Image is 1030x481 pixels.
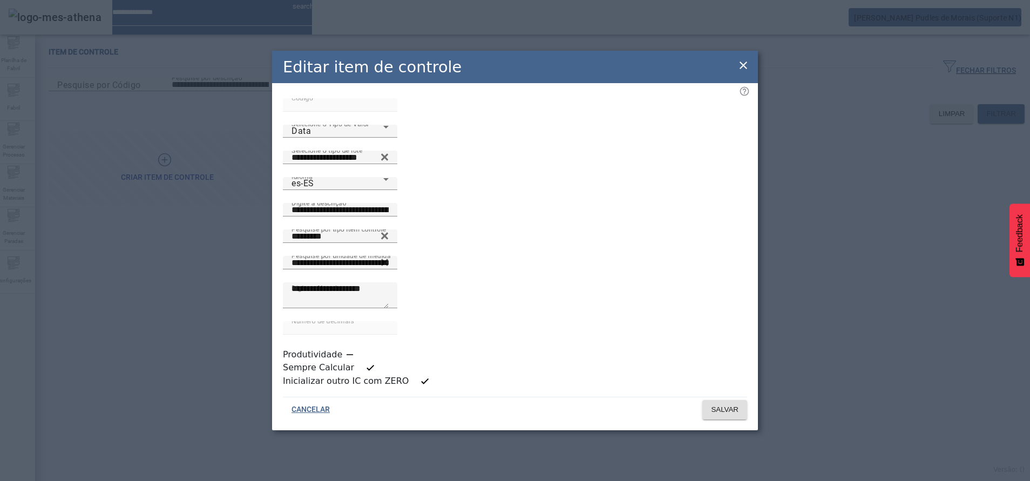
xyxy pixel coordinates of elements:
mat-label: Número de decimais [292,317,354,325]
h2: Editar item de controle [283,56,462,79]
mat-label: Código [292,94,313,102]
span: CANCELAR [292,404,330,415]
mat-label: Digite a descrição [292,199,346,207]
mat-label: Digite a fórmula [292,284,341,292]
span: SALVAR [711,404,738,415]
mat-label: Pesquise por tipo item controle [292,226,386,233]
span: Feedback [1015,214,1025,252]
span: Data [292,126,311,136]
mat-label: Pesquise por unidade de medida [292,252,391,260]
input: Number [292,256,389,269]
input: Number [292,230,389,243]
button: SALVAR [702,400,747,419]
button: CANCELAR [283,400,338,419]
span: es-ES [292,178,314,188]
label: Inicializar outro IC com ZERO [283,375,411,388]
input: Number [292,151,389,164]
mat-label: Selecione o tipo de lote [292,147,362,154]
button: Feedback - Mostrar pesquisa [1009,204,1030,277]
label: Produtividade [283,348,344,361]
label: Sempre Calcular [283,361,356,374]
